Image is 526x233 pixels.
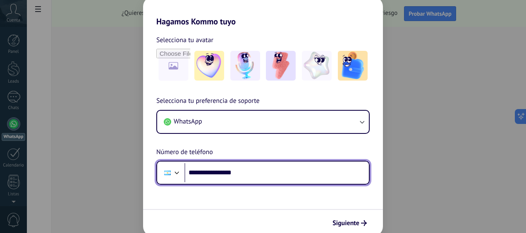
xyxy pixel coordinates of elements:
[230,51,260,81] img: -2.jpeg
[329,216,371,230] button: Siguiente
[160,164,175,181] div: Argentina: + 54
[338,51,368,81] img: -5.jpeg
[174,117,202,126] span: WhatsApp
[156,35,213,45] span: Selecciona tu avatar
[266,51,296,81] img: -3.jpeg
[194,51,224,81] img: -1.jpeg
[332,220,359,226] span: Siguiente
[156,147,213,158] span: Número de teléfono
[156,96,260,107] span: Selecciona tu preferencia de soporte
[157,111,369,133] button: WhatsApp
[302,51,332,81] img: -4.jpeg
